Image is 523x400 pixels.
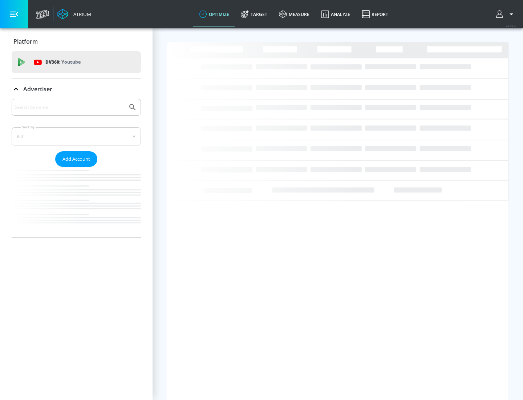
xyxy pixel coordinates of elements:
[62,155,90,163] span: Add Account
[315,1,356,27] a: Analyze
[55,151,97,167] button: Add Account
[12,51,141,73] div: DV360: Youtube
[506,24,516,28] span: v 4.25.4
[21,125,36,129] label: Sort By
[61,58,81,66] p: Youtube
[12,31,141,52] div: Platform
[45,58,81,66] p: DV360:
[57,9,91,20] a: Atrium
[273,1,315,27] a: measure
[12,79,141,99] div: Advertiser
[23,85,52,93] p: Advertiser
[13,37,38,45] p: Platform
[70,11,91,17] div: Atrium
[15,103,125,112] input: Search by name
[12,99,141,237] div: Advertiser
[193,1,235,27] a: optimize
[235,1,273,27] a: Target
[356,1,394,27] a: Report
[12,127,141,145] div: A-Z
[12,167,141,237] nav: list of Advertiser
